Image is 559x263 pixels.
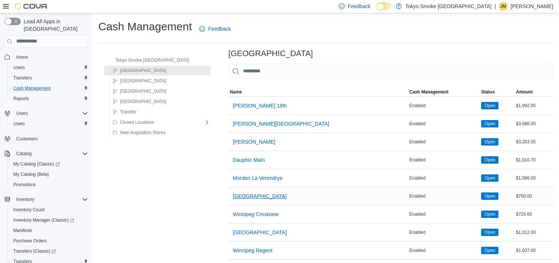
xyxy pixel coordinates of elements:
button: Winnipeg Crestview [230,207,282,222]
button: Users [7,62,91,73]
span: [PERSON_NAME] 18th [233,102,287,109]
button: Cash Management [7,83,91,93]
button: Tokyo Smoke [GEOGRAPHIC_DATA] [105,56,192,65]
a: My Catalog (Classic) [10,160,63,168]
button: Reports [7,93,91,104]
span: Transfer [120,109,136,115]
span: Cash Management [409,89,449,95]
span: Open [481,102,498,109]
span: Feedback [348,3,370,10]
span: [PERSON_NAME] [233,138,275,146]
input: This is a search bar. As you type, the results lower in the page will automatically filter. [228,64,553,79]
a: Inventory Count [10,205,48,214]
button: New Acquisition Stores [110,128,168,137]
span: Inventory Manager (Classic) [13,217,74,223]
button: Users [13,109,31,118]
span: Users [13,109,88,118]
div: $720.60 [514,210,553,219]
button: Purchase Orders [7,236,91,246]
div: $3,088.00 [514,119,553,128]
div: Enabled [408,101,480,110]
span: Users [16,110,28,116]
span: Home [13,52,88,62]
div: Enabled [408,156,480,164]
span: Open [484,139,495,145]
p: [PERSON_NAME] [511,2,553,11]
button: Catalog [13,149,34,158]
div: $1,586.00 [514,174,553,182]
a: Cash Management [10,84,54,93]
span: [GEOGRAPHIC_DATA] [120,68,166,74]
button: Amount [514,88,553,96]
button: Transfer [110,107,139,116]
a: Purchase Orders [10,236,50,245]
a: Inventory Manager (Classic) [7,215,91,225]
span: Manifests [13,228,32,233]
button: Morden La Verendrye [230,171,286,185]
button: Dauphin Main [230,153,267,167]
span: Status [481,89,495,95]
button: My Catalog (Beta) [7,169,91,180]
input: Dark Mode [376,3,392,10]
button: Winnipeg Regent [230,243,275,258]
button: Transfers [7,73,91,83]
span: Open [481,211,498,218]
span: Users [13,65,25,71]
button: Users [1,108,91,119]
button: Home [1,52,91,62]
button: [PERSON_NAME][GEOGRAPHIC_DATA] [230,116,332,131]
span: Dauphin Main [233,156,265,164]
button: Name [228,88,408,96]
p: Tokyo Smoke [GEOGRAPHIC_DATA] [405,2,492,11]
span: Transfers (Classic) [13,248,56,254]
button: [GEOGRAPHIC_DATA] [110,76,169,85]
button: Promotions [7,180,91,190]
span: Open [484,157,495,163]
a: Users [10,63,28,72]
span: Users [10,119,88,128]
button: Customers [1,133,91,144]
a: Transfers (Classic) [7,246,91,256]
button: [GEOGRAPHIC_DATA] [230,225,290,240]
span: Catalog [13,149,88,158]
span: Inventory Count [10,205,88,214]
span: Open [481,174,498,182]
span: My Catalog (Beta) [13,171,49,177]
span: Purchase Orders [10,236,88,245]
button: [GEOGRAPHIC_DATA] [110,66,169,75]
button: [GEOGRAPHIC_DATA] [110,87,169,96]
span: Catalog [16,151,31,157]
a: Transfers [10,74,35,82]
span: Open [481,192,498,200]
span: Users [10,63,88,72]
div: $1,312.00 [514,228,553,237]
span: [PERSON_NAME][GEOGRAPHIC_DATA] [233,120,329,127]
span: My Catalog (Beta) [10,170,88,179]
span: Cash Management [13,85,51,91]
span: Reports [13,96,29,102]
span: Winnipeg Crestview [233,211,279,218]
a: Users [10,119,28,128]
div: Enabled [408,210,480,219]
a: Reports [10,94,32,103]
a: Feedback [196,21,234,36]
div: $3,263.55 [514,137,553,146]
span: Tokyo Smoke [GEOGRAPHIC_DATA] [115,57,189,63]
a: Inventory Manager (Classic) [10,216,77,225]
span: Home [16,54,28,60]
span: Inventory Count [13,207,45,213]
div: James Mussellam [499,2,508,11]
img: Cova [15,3,48,10]
div: $1,992.05 [514,101,553,110]
span: Open [481,229,498,236]
h3: [GEOGRAPHIC_DATA] [228,49,313,58]
span: Amount [516,89,532,95]
span: Open [484,229,495,236]
span: Closed Locations [120,119,154,125]
button: Inventory [1,194,91,205]
span: [GEOGRAPHIC_DATA] [233,192,287,200]
span: Transfers [13,75,32,81]
span: Open [484,247,495,254]
span: Inventory [13,195,88,204]
span: Promotions [13,182,36,188]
